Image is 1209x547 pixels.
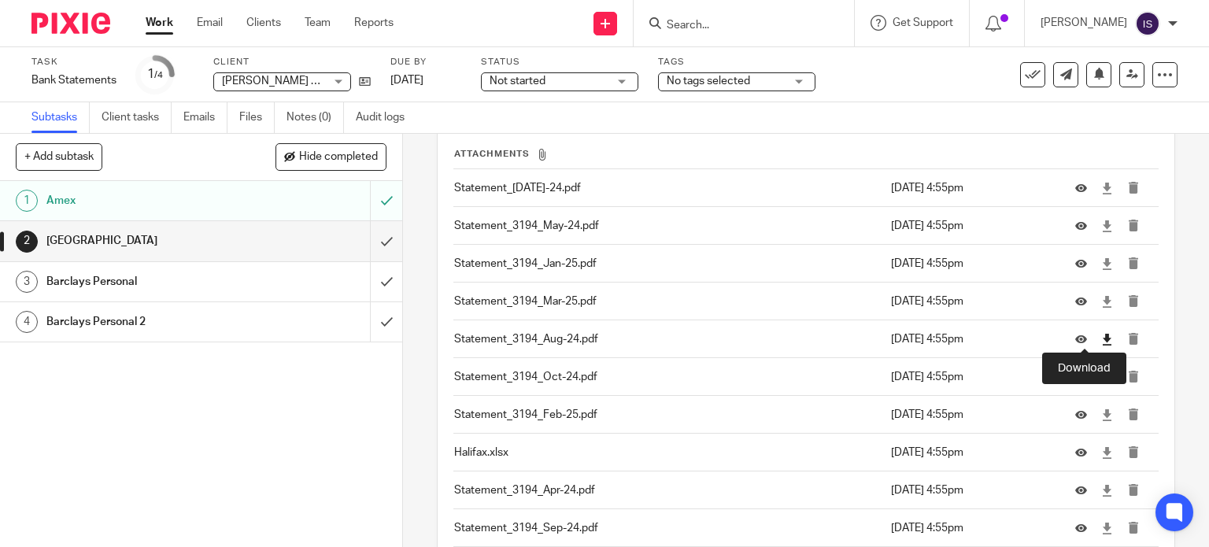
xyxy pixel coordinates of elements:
a: Download [1101,407,1113,423]
div: 2 [16,231,38,253]
p: [DATE] 4:55pm [891,407,1052,423]
a: Emails [183,102,227,133]
a: Work [146,15,173,31]
a: Download [1101,294,1113,309]
a: Email [197,15,223,31]
span: Not started [490,76,545,87]
p: Statement_3194_Oct-24.pdf [454,369,883,385]
p: [DATE] 4:55pm [891,180,1052,196]
p: [DATE] 4:55pm [891,520,1052,536]
label: Status [481,56,638,68]
a: Download [1101,256,1113,272]
p: Statement_3194_May-24.pdf [454,218,883,234]
p: [DATE] 4:55pm [891,369,1052,385]
h1: [GEOGRAPHIC_DATA] [46,229,252,253]
p: Statement_3194_Jan-25.pdf [454,256,883,272]
a: Download [1101,331,1113,347]
label: Task [31,56,116,68]
p: [DATE] 4:55pm [891,331,1052,347]
a: Download [1101,180,1113,196]
input: Search [665,19,807,33]
p: Statement_3194_Apr-24.pdf [454,482,883,498]
a: Clients [246,15,281,31]
label: Due by [390,56,461,68]
a: Subtasks [31,102,90,133]
span: Attachments [454,150,530,158]
a: Client tasks [102,102,172,133]
a: Download [1101,218,1113,234]
a: Download [1101,369,1113,385]
p: Statement_3194_Sep-24.pdf [454,520,883,536]
a: Reports [354,15,394,31]
h1: Barclays Personal [46,270,252,294]
a: Notes (0) [287,102,344,133]
h1: Amex [46,189,252,213]
button: + Add subtask [16,143,102,170]
a: Download [1101,482,1113,498]
label: Tags [658,56,815,68]
button: Hide completed [275,143,386,170]
p: Statement_3194_Feb-25.pdf [454,407,883,423]
p: [DATE] 4:55pm [891,445,1052,460]
span: No tags selected [667,76,750,87]
img: Pixie [31,13,110,34]
a: Team [305,15,331,31]
label: Client [213,56,371,68]
div: Bank Statements [31,72,116,88]
a: Files [239,102,275,133]
a: Download [1101,520,1113,536]
span: Hide completed [299,151,378,164]
a: Audit logs [356,102,416,133]
div: 1 [147,65,163,83]
img: svg%3E [1135,11,1160,36]
small: /4 [154,71,163,79]
a: Download [1101,445,1113,460]
div: 1 [16,190,38,212]
span: [DATE] [390,75,423,86]
p: [DATE] 4:55pm [891,482,1052,498]
p: Statement_3194_Mar-25.pdf [454,294,883,309]
p: [DATE] 4:55pm [891,218,1052,234]
p: Statement_3194_Aug-24.pdf [454,331,883,347]
h1: Barclays Personal 2 [46,310,252,334]
div: 4 [16,311,38,333]
p: [DATE] 4:55pm [891,256,1052,272]
p: Statement_[DATE]-24.pdf [454,180,883,196]
span: [PERSON_NAME] Financial Services Limited [222,76,439,87]
span: Get Support [893,17,953,28]
p: [PERSON_NAME] [1041,15,1127,31]
div: 3 [16,271,38,293]
p: Halifax.xlsx [454,445,883,460]
p: [DATE] 4:55pm [891,294,1052,309]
